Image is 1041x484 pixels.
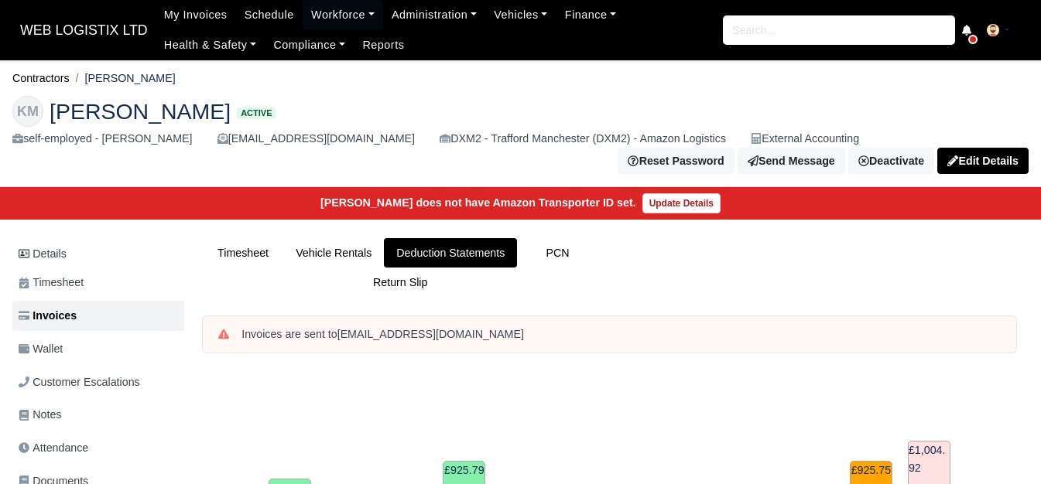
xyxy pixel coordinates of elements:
div: External Accounting [751,130,859,148]
a: PCN [517,238,598,268]
span: Invoices [19,307,77,325]
a: Vehicle Rentals [283,238,384,268]
a: Attendance [12,433,184,463]
a: Reports [354,30,413,60]
li: [PERSON_NAME] [70,70,176,87]
a: Deduction Statements [384,238,517,268]
a: Details [12,240,184,268]
div: self-employed - [PERSON_NAME] [12,130,193,148]
strong: [EMAIL_ADDRESS][DOMAIN_NAME] [337,328,524,340]
a: Send Message [738,148,845,174]
span: [PERSON_NAME] [50,101,231,122]
span: Active [237,107,276,119]
a: Health & Safety [156,30,265,60]
a: Timesheet [203,238,283,268]
a: Wallet [12,334,184,364]
span: Wallet [19,340,63,358]
span: Timesheet [19,274,84,291]
iframe: Chat Widget [964,410,1041,484]
input: Search... [723,15,955,45]
span: Notes [19,406,61,424]
button: Reset Password [618,148,734,174]
a: Update Details [642,193,721,213]
span: Customer Escalations [19,373,140,391]
div: Kevin Medina [1,84,1040,187]
a: Deactivate [848,148,934,174]
div: [EMAIL_ADDRESS][DOMAIN_NAME] [217,130,415,148]
a: Notes [12,400,184,430]
a: Timesheet [12,268,184,298]
a: Invoices [12,301,184,331]
a: Return Slip [203,268,598,298]
a: Compliance [265,30,354,60]
div: KM [12,96,43,127]
span: Attendance [19,439,88,457]
div: Invoices are sent to [241,327,1001,343]
div: DXM2 - Trafford Manchester (DXM2) - Amazon Logistics [440,130,726,148]
a: Edit Details [937,148,1029,174]
a: Customer Escalations [12,367,184,397]
a: WEB LOGISTIX LTD [12,15,156,46]
a: Contractors [12,72,70,84]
